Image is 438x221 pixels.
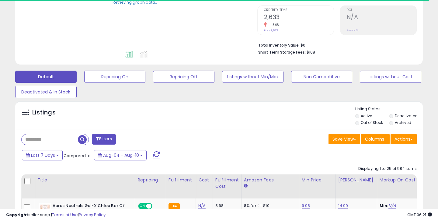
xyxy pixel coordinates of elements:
div: Markup on Cost [380,177,432,183]
button: Deactivated & In Stock [15,86,77,98]
p: Listing States: [355,106,423,112]
button: Repricing Off [153,71,214,83]
label: Deactivated [395,113,418,118]
b: Min: [380,203,389,209]
button: Repricing On [84,71,146,83]
button: Actions [391,134,417,144]
small: Amazon Fees. [244,183,248,189]
a: N/A [198,203,206,209]
a: 14.99 [338,203,348,209]
div: Amazon Fees [244,177,297,183]
small: Prev: N/A [347,29,359,32]
h2: 2,633 [264,14,334,22]
span: Last 7 Days [31,152,55,158]
label: Archived [395,120,411,125]
button: Filters [92,134,116,145]
span: Columns [365,136,384,142]
div: Fulfillment Cost [215,177,239,190]
a: Terms of Use [52,212,78,218]
li: $0 [258,41,412,48]
a: Privacy Policy [79,212,106,218]
div: Cost [198,177,210,183]
h2: N/A [347,14,416,22]
button: Default [15,71,77,83]
span: 2025-08-18 06:21 GMT [407,212,432,218]
span: Ordered Items [264,9,334,12]
button: Listings without Cost [360,71,421,83]
div: Min Price [302,177,333,183]
strong: Copyright [6,212,28,218]
div: Title [37,177,132,183]
label: Active [361,113,372,118]
button: Listings without Min/Max [222,71,283,83]
span: ROI [347,9,416,12]
div: [PERSON_NAME] [338,177,374,183]
button: Non Competitive [291,71,353,83]
small: -1.86% [267,23,280,27]
span: Aug-04 - Aug-10 [103,152,139,158]
th: The percentage added to the cost of goods (COGS) that forms the calculator for Min & Max prices. [377,174,435,198]
div: Displaying 1 to 25 of 584 items [358,166,417,172]
a: 9.98 [302,203,310,209]
small: Prev: 2,683 [264,29,278,32]
div: Fulfillment [169,177,193,183]
a: N/A [388,203,396,209]
div: Repricing [137,177,163,183]
h5: Listings [32,108,56,117]
button: Columns [361,134,390,144]
button: Last 7 Days [22,150,63,160]
button: Save View [328,134,360,144]
span: $108 [307,49,315,55]
b: Short Term Storage Fees: [258,50,306,55]
div: seller snap | | [6,212,106,218]
button: Aug-04 - Aug-10 [94,150,147,160]
span: Compared to: [64,153,92,159]
label: Out of Stock [361,120,383,125]
b: Total Inventory Value: [258,43,300,48]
